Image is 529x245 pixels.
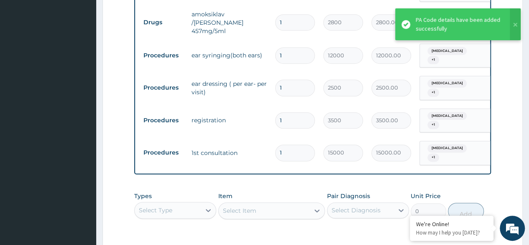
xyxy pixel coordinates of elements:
span: [MEDICAL_DATA] [427,112,467,120]
button: Add [448,203,483,219]
td: Procedures [139,48,187,63]
span: + 1 [427,56,439,64]
label: Unit Price [411,192,441,200]
span: [MEDICAL_DATA] [427,47,467,55]
label: Pair Diagnosis [327,192,370,200]
div: Minimize live chat window [137,4,157,24]
div: Chat with us now [43,47,141,58]
p: How may I help you today? [416,229,487,236]
span: We're online! [49,71,115,155]
div: Select Type [139,206,172,214]
td: amoksiklav /[PERSON_NAME] 457mg/5ml [187,6,271,39]
img: d_794563401_company_1708531726252_794563401 [15,42,34,63]
td: 1st consultation [187,144,271,161]
td: Procedures [139,80,187,95]
span: [MEDICAL_DATA] [427,79,467,88]
span: + 1 [427,121,439,129]
div: We're Online! [416,220,487,228]
td: registration [187,112,271,129]
div: PA Code details have been added successfully [416,15,502,33]
div: Select Diagnosis [332,206,381,214]
td: Drugs [139,15,187,30]
textarea: Type your message and hit 'Enter' [4,159,159,188]
td: Procedures [139,113,187,128]
label: Types [134,193,152,200]
td: Procedures [139,145,187,160]
span: + 1 [427,153,439,162]
td: ear dressing ( per ear- per visit) [187,75,271,101]
label: Item [218,192,233,200]
span: + 1 [427,88,439,97]
span: [MEDICAL_DATA] [427,144,467,152]
td: ear syringing(both ears) [187,47,271,64]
